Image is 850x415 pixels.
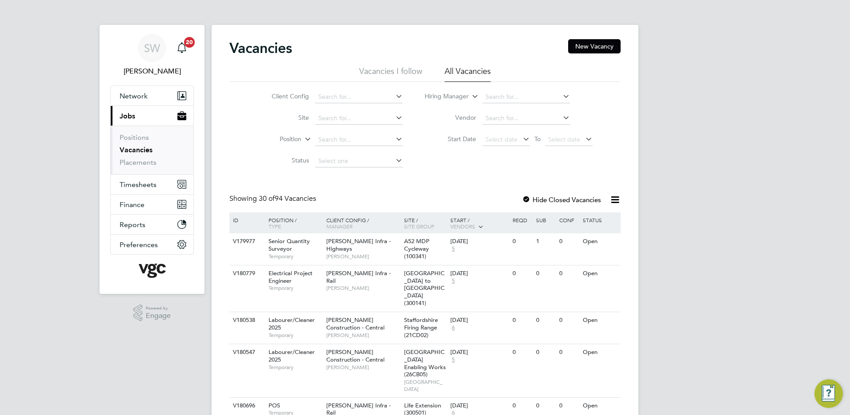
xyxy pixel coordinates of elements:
[402,212,449,234] div: Site /
[510,212,533,228] div: Reqd
[229,39,292,57] h2: Vacancies
[110,34,194,77] a: SW[PERSON_NAME]
[326,269,391,285] span: [PERSON_NAME] Infra - Rail
[404,223,434,230] span: Site Group
[450,270,508,277] div: [DATE]
[231,312,262,329] div: V180538
[231,233,262,250] div: V179977
[231,398,262,414] div: V180696
[534,212,557,228] div: Sub
[557,398,580,414] div: 0
[404,316,438,339] span: Staffordshire Firing Range (21CD02)
[425,135,476,143] label: Start Date
[111,235,193,254] button: Preferences
[510,233,533,250] div: 0
[450,317,508,324] div: [DATE]
[581,312,619,329] div: Open
[144,42,160,54] span: SW
[450,356,456,364] span: 5
[326,348,385,363] span: [PERSON_NAME] Construction - Central
[359,66,422,82] li: Vacancies I follow
[404,378,446,392] span: [GEOGRAPHIC_DATA]
[269,253,322,260] span: Temporary
[120,180,156,189] span: Timesheets
[258,92,309,100] label: Client Config
[557,344,580,361] div: 0
[120,200,144,209] span: Finance
[326,253,400,260] span: [PERSON_NAME]
[231,344,262,361] div: V180547
[184,37,195,48] span: 20
[557,212,580,228] div: Conf
[231,212,262,228] div: ID
[120,92,148,100] span: Network
[814,379,843,408] button: Engage Resource Center
[326,237,391,252] span: [PERSON_NAME] Infra - Highways
[532,133,543,145] span: To
[510,265,533,282] div: 0
[315,134,403,146] input: Search for...
[404,269,445,307] span: [GEOGRAPHIC_DATA] to [GEOGRAPHIC_DATA] (300141)
[448,212,510,235] div: Start /
[510,344,533,361] div: 0
[120,112,135,120] span: Jobs
[417,92,469,101] label: Hiring Manager
[557,265,580,282] div: 0
[269,316,315,331] span: Labourer/Cleaner 2025
[404,348,446,378] span: [GEOGRAPHIC_DATA] Enabling Works (26CB05)
[269,348,315,363] span: Labourer/Cleaner 2025
[534,398,557,414] div: 0
[111,106,193,126] button: Jobs
[111,195,193,214] button: Finance
[100,25,204,294] nav: Main navigation
[510,398,533,414] div: 0
[326,332,400,339] span: [PERSON_NAME]
[324,212,402,234] div: Client Config /
[326,223,353,230] span: Manager
[120,240,158,249] span: Preferences
[450,238,508,245] div: [DATE]
[404,237,429,260] span: A52 MDP Cycleway (100341)
[111,86,193,106] button: Network
[269,402,280,409] span: POS
[120,158,156,167] a: Placements
[315,91,403,103] input: Search for...
[269,285,322,292] span: Temporary
[568,39,621,53] button: New Vacancy
[111,175,193,194] button: Timesheets
[450,277,456,285] span: 5
[510,312,533,329] div: 0
[110,264,194,278] a: Go to home page
[482,91,570,103] input: Search for...
[581,398,619,414] div: Open
[326,364,400,371] span: [PERSON_NAME]
[534,233,557,250] div: 1
[557,233,580,250] div: 0
[120,146,152,154] a: Vacancies
[259,194,316,203] span: 94 Vacancies
[450,349,508,356] div: [DATE]
[326,285,400,292] span: [PERSON_NAME]
[485,135,517,143] span: Select date
[269,223,281,230] span: Type
[450,223,475,230] span: Vendors
[120,133,149,142] a: Positions
[110,66,194,77] span: Simon Woodcock
[522,195,601,204] label: Hide Closed Vacancies
[258,114,309,122] label: Site
[315,155,403,167] input: Select one
[581,233,619,250] div: Open
[269,332,322,339] span: Temporary
[450,402,508,410] div: [DATE]
[111,126,193,174] div: Jobs
[425,114,476,122] label: Vendor
[259,194,275,203] span: 30 of
[581,212,619,228] div: Status
[534,344,557,361] div: 0
[450,245,456,253] span: 5
[581,344,619,361] div: Open
[262,212,324,234] div: Position /
[173,34,191,62] a: 20
[269,237,310,252] span: Senior Quantity Surveyor
[534,265,557,282] div: 0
